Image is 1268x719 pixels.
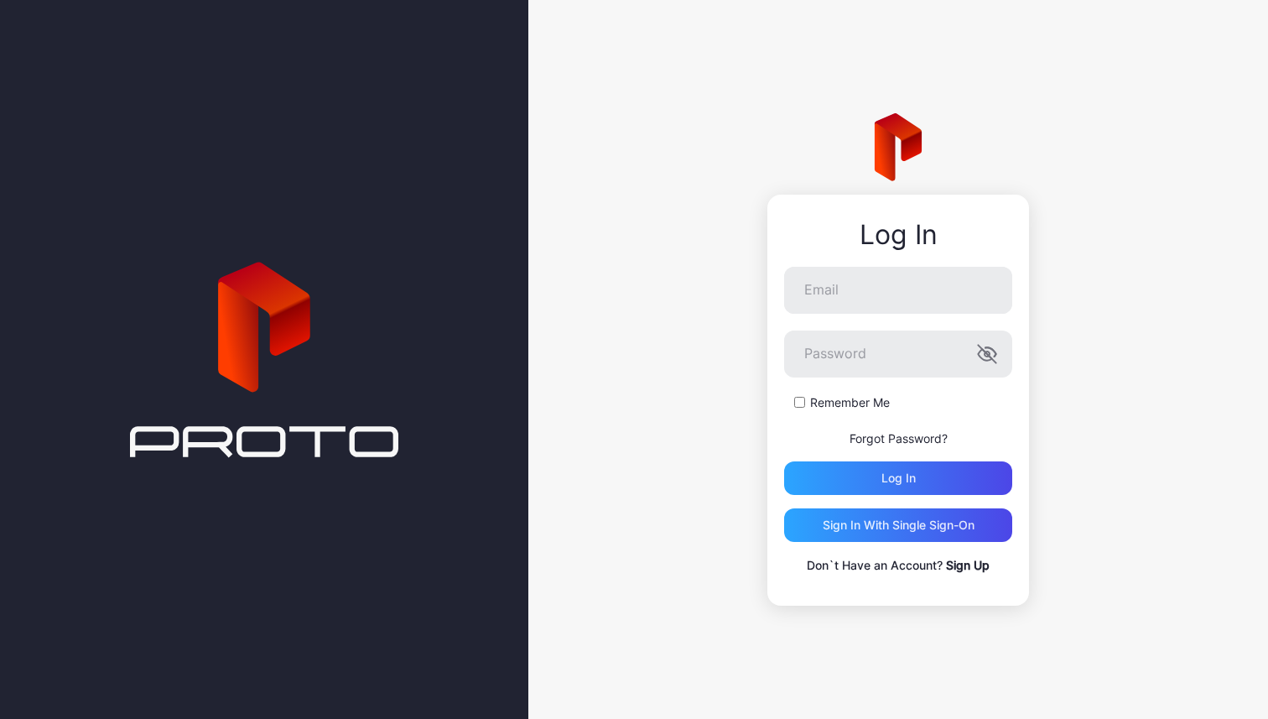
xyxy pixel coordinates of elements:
[881,472,916,485] div: Log in
[784,555,1012,576] p: Don`t Have an Account?
[784,267,1012,314] input: Email
[810,394,890,411] label: Remember Me
[784,220,1012,250] div: Log In
[784,331,1012,378] input: Password
[784,461,1012,495] button: Log in
[784,508,1012,542] button: Sign in With Single Sign-On
[823,518,974,532] div: Sign in With Single Sign-On
[850,431,948,445] a: Forgot Password?
[977,344,997,364] button: Password
[946,558,990,572] a: Sign Up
